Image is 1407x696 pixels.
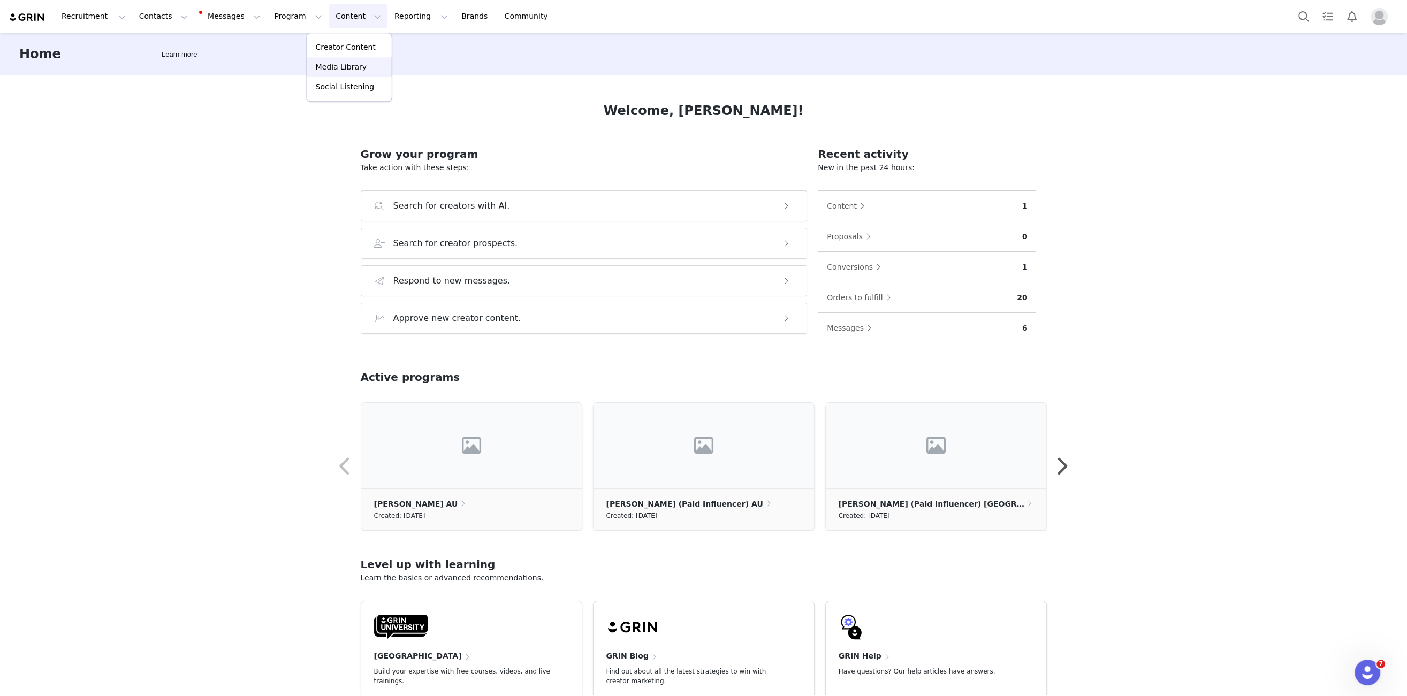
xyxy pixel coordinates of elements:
[606,614,660,640] img: grin-logo-black.svg
[1017,292,1027,303] p: 20
[1022,323,1028,334] p: 6
[393,237,518,250] h3: Search for creator prospects.
[361,303,808,334] button: Approve new creator content.
[1316,4,1340,28] a: Tasks
[9,12,46,22] img: grin logo
[361,162,808,173] p: Take action with these steps:
[826,258,886,276] button: Conversions
[498,4,559,28] a: Community
[1340,4,1364,28] button: Notifications
[361,556,1047,572] h2: Level up with learning
[361,572,1047,584] p: Learn the basics or advanced recommendations.
[818,146,1036,162] h2: Recent activity
[374,667,552,686] p: Build your expertise with free courses, videos, and live trainings.
[1364,8,1398,25] button: Profile
[1376,660,1385,668] span: 7
[316,81,375,93] p: Social Listening
[133,4,194,28] button: Contacts
[1355,660,1380,685] iframe: Intercom live chat
[374,498,458,510] p: [PERSON_NAME] AU
[268,4,329,28] button: Program
[1022,231,1028,242] p: 0
[1022,262,1028,273] p: 1
[316,62,367,73] p: Media Library
[361,228,808,259] button: Search for creator prospects.
[826,289,896,306] button: Orders to fulfill
[329,4,387,28] button: Content
[1371,8,1388,25] img: placeholder-profile.jpg
[839,667,1016,676] p: Have questions? Our help articles have answers.
[393,274,511,287] h3: Respond to new messages.
[393,200,510,212] h3: Search for creators with AI.
[361,369,460,385] h2: Active programs
[826,319,877,336] button: Messages
[604,101,804,120] h1: Welcome, [PERSON_NAME]!
[361,146,808,162] h2: Grow your program
[826,197,870,215] button: Content
[606,510,658,522] small: Created: [DATE]
[839,498,1025,510] p: [PERSON_NAME] (Paid Influencer) [GEOGRAPHIC_DATA]
[388,4,454,28] button: Reporting
[1022,201,1028,212] p: 1
[55,4,132,28] button: Recruitment
[455,4,497,28] a: Brands
[195,4,267,28] button: Messages
[839,651,881,662] h4: GRIN Help
[316,42,376,53] p: Creator Content
[374,651,462,662] h4: [GEOGRAPHIC_DATA]
[826,228,876,245] button: Proposals
[606,498,763,510] p: [PERSON_NAME] (Paid Influencer) AU
[361,190,808,221] button: Search for creators with AI.
[818,162,1036,173] p: New in the past 24 hours:
[19,44,61,64] h3: Home
[393,312,521,325] h3: Approve new creator content.
[374,510,425,522] small: Created: [DATE]
[374,614,428,640] img: GRIN-University-Logo-Black.svg
[361,265,808,296] button: Respond to new messages.
[606,651,649,662] h4: GRIN Blog
[159,49,199,60] div: Tooltip anchor
[1292,4,1315,28] button: Search
[839,614,864,640] img: GRIN-help-icon.svg
[606,667,784,686] p: Find out about all the latest strategies to win with creator marketing.
[839,510,890,522] small: Created: [DATE]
